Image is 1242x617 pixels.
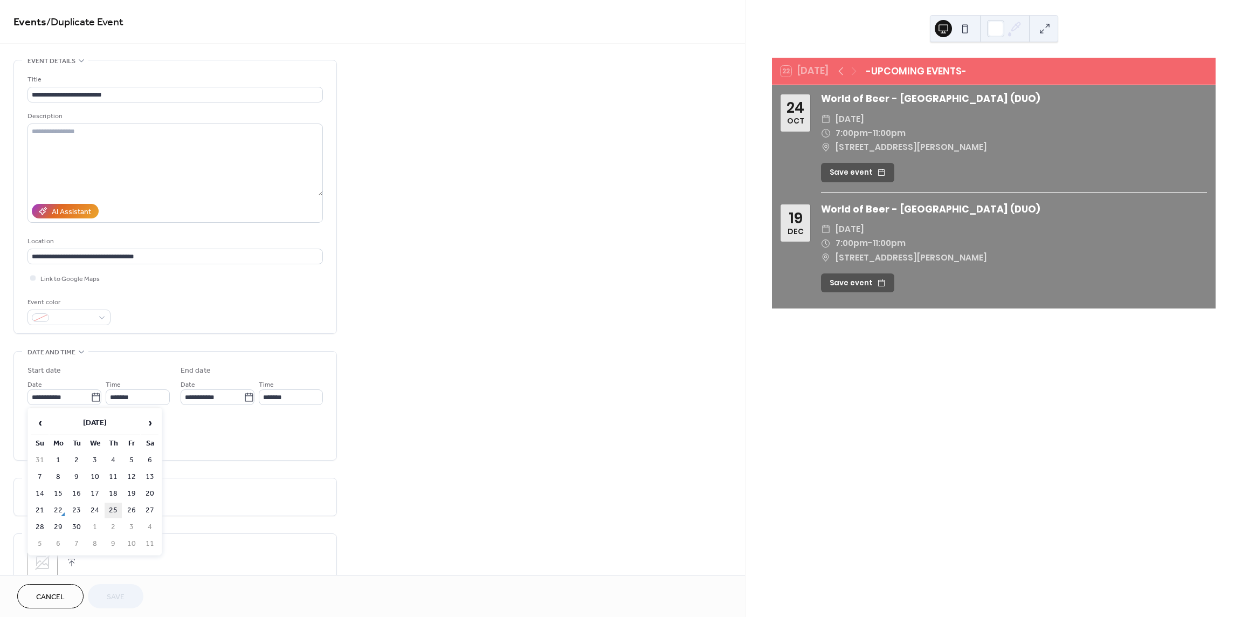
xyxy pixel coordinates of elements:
[821,112,831,126] div: ​
[68,436,85,451] th: Tu
[836,126,868,140] span: 7:00pm
[27,56,75,67] span: Event details
[36,592,65,603] span: Cancel
[123,436,140,451] th: Fr
[123,486,140,502] td: 19
[866,64,967,78] div: -UPCOMING EVENTS-
[31,519,49,535] td: 28
[105,453,122,468] td: 4
[141,503,158,518] td: 27
[68,486,85,502] td: 16
[836,222,864,236] span: [DATE]
[68,536,85,552] td: 7
[873,236,906,250] span: 11:00pm
[141,453,158,468] td: 6
[50,412,140,435] th: [DATE]
[50,469,67,485] td: 8
[821,126,831,140] div: ​
[123,519,140,535] td: 3
[27,74,321,85] div: Title
[50,436,67,451] th: Mo
[123,453,140,468] td: 5
[123,469,140,485] td: 12
[821,251,831,265] div: ​
[836,236,868,250] span: 7:00pm
[868,126,873,140] span: -
[105,436,122,451] th: Th
[86,486,103,502] td: 17
[31,503,49,518] td: 21
[105,486,122,502] td: 18
[13,12,46,33] a: Events
[68,519,85,535] td: 30
[836,112,864,126] span: [DATE]
[181,379,195,390] span: Date
[27,547,58,578] div: ;
[32,412,48,434] span: ‹
[50,536,67,552] td: 6
[31,536,49,552] td: 5
[86,519,103,535] td: 1
[27,379,42,390] span: Date
[27,347,75,358] span: Date and time
[68,453,85,468] td: 2
[105,469,122,485] td: 11
[141,436,158,451] th: Sa
[50,486,67,502] td: 15
[68,503,85,518] td: 23
[141,469,158,485] td: 13
[27,297,108,308] div: Event color
[50,519,67,535] td: 29
[27,111,321,122] div: Description
[821,202,1207,216] div: World of Beer - [GEOGRAPHIC_DATA] (DUO)
[868,236,873,250] span: -
[31,436,49,451] th: Su
[788,228,804,236] div: Dec
[105,503,122,518] td: 25
[31,453,49,468] td: 31
[86,536,103,552] td: 8
[50,453,67,468] td: 1
[106,379,121,390] span: Time
[52,207,91,218] div: AI Assistant
[821,222,831,236] div: ​
[105,519,122,535] td: 2
[789,211,803,226] div: 19
[181,365,211,376] div: End date
[141,536,158,552] td: 11
[821,140,831,154] div: ​
[86,503,103,518] td: 24
[259,379,274,390] span: Time
[86,453,103,468] td: 3
[46,12,123,33] span: / Duplicate Event
[836,140,987,154] span: [STREET_ADDRESS][PERSON_NAME]
[821,92,1207,106] div: World of Beer - [GEOGRAPHIC_DATA] (DUO)
[141,519,158,535] td: 4
[821,163,894,182] button: Save event
[40,273,100,285] span: Link to Google Maps
[821,273,894,293] button: Save event
[50,503,67,518] td: 22
[31,469,49,485] td: 7
[17,584,84,608] button: Cancel
[821,236,831,250] div: ​
[123,536,140,552] td: 10
[27,365,61,376] div: Start date
[32,204,99,218] button: AI Assistant
[105,536,122,552] td: 9
[31,486,49,502] td: 14
[86,436,103,451] th: We
[27,236,321,247] div: Location
[123,503,140,518] td: 26
[68,469,85,485] td: 9
[786,100,804,115] div: 24
[141,486,158,502] td: 20
[142,412,158,434] span: ›
[787,118,804,125] div: Oct
[873,126,906,140] span: 11:00pm
[836,251,987,265] span: [STREET_ADDRESS][PERSON_NAME]
[86,469,103,485] td: 10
